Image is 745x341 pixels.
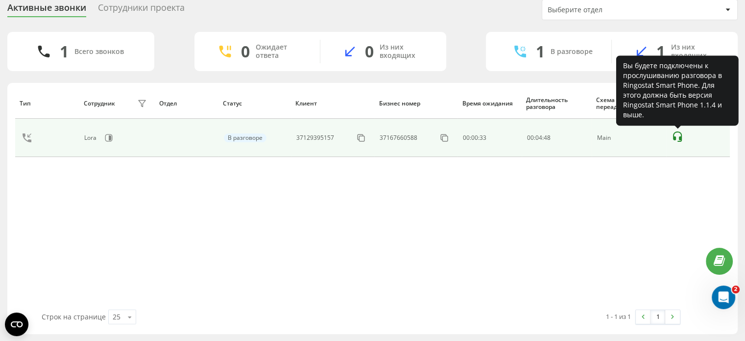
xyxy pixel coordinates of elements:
[671,43,723,60] div: Из них входящих
[535,133,542,142] span: 04
[84,100,115,107] div: Сотрудник
[551,48,593,56] div: В разговоре
[224,133,266,142] div: В разговоре
[536,42,545,61] div: 1
[463,134,516,141] div: 00:00:33
[544,133,551,142] span: 48
[712,286,735,309] iframe: Intercom live chat
[5,313,28,336] button: Open CMP widget
[527,133,534,142] span: 00
[20,100,74,107] div: Тип
[606,312,631,321] div: 1 - 1 из 1
[379,100,453,107] div: Бизнес номер
[365,42,374,61] div: 0
[74,48,124,56] div: Всего звонков
[7,2,86,18] div: Активные звонки
[597,134,661,141] div: Main
[526,97,587,111] div: Длительность разговора
[98,2,185,18] div: Сотрудники проекта
[656,42,665,61] div: 1
[380,43,432,60] div: Из них входящих
[241,42,250,61] div: 0
[84,134,99,141] div: Lora
[527,134,551,141] div: : :
[256,43,305,60] div: Ожидает ответа
[462,100,517,107] div: Время ожидания
[159,100,214,107] div: Отдел
[650,310,665,324] a: 1
[42,312,106,321] span: Строк на странице
[732,286,740,293] span: 2
[296,134,334,141] div: 37129395157
[616,55,739,126] div: Вы будете подключены к прослушиванию разговора в Ringostat Smart Phone. Для этого должна быть вер...
[295,100,369,107] div: Клиент
[596,97,661,111] div: Схема переадресации
[548,6,665,14] div: Выберите отдел
[113,312,120,322] div: 25
[223,100,286,107] div: Статус
[60,42,69,61] div: 1
[380,134,417,141] div: 37167660588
